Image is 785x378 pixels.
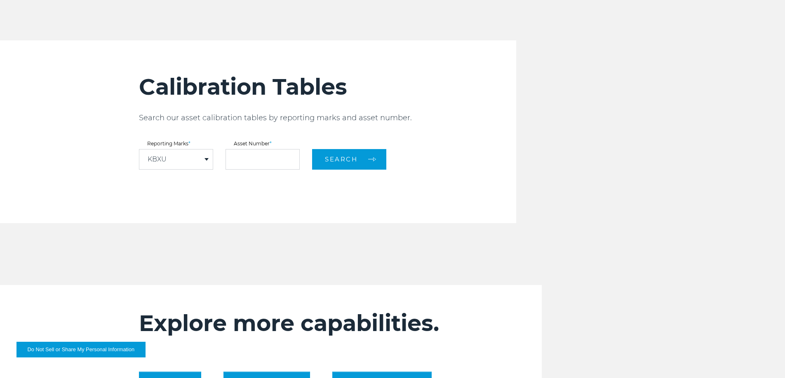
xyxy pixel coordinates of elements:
label: Asset Number [226,141,300,146]
a: KBXU [148,156,167,163]
span: Search [325,155,357,163]
h2: Calibration Tables [139,73,516,100]
label: Reporting Marks [139,141,213,146]
h2: Explore more capabilities. [139,310,492,337]
p: Search our asset calibration tables by reporting marks and asset number. [139,113,516,123]
button: Do Not Sell or Share My Personal Information [16,342,146,357]
button: Search arrow arrow [312,149,386,170]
